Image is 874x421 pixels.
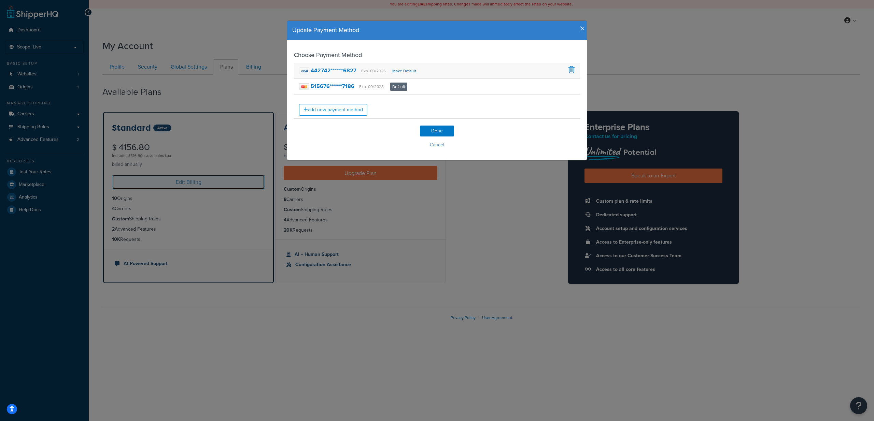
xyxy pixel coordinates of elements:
a: Make Default [392,68,416,74]
h4: Update Payment Method [292,26,582,35]
h4: Choose Payment Method [294,50,580,60]
small: Exp. 09/2028 [359,84,384,90]
img: mastercard.png [299,83,309,90]
input: Done [420,126,454,136]
a: add new payment method [299,104,367,116]
small: Exp. 09/2026 [361,68,386,74]
span: Default [390,83,407,91]
img: visa.png [299,68,309,74]
button: Cancel [294,140,580,150]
